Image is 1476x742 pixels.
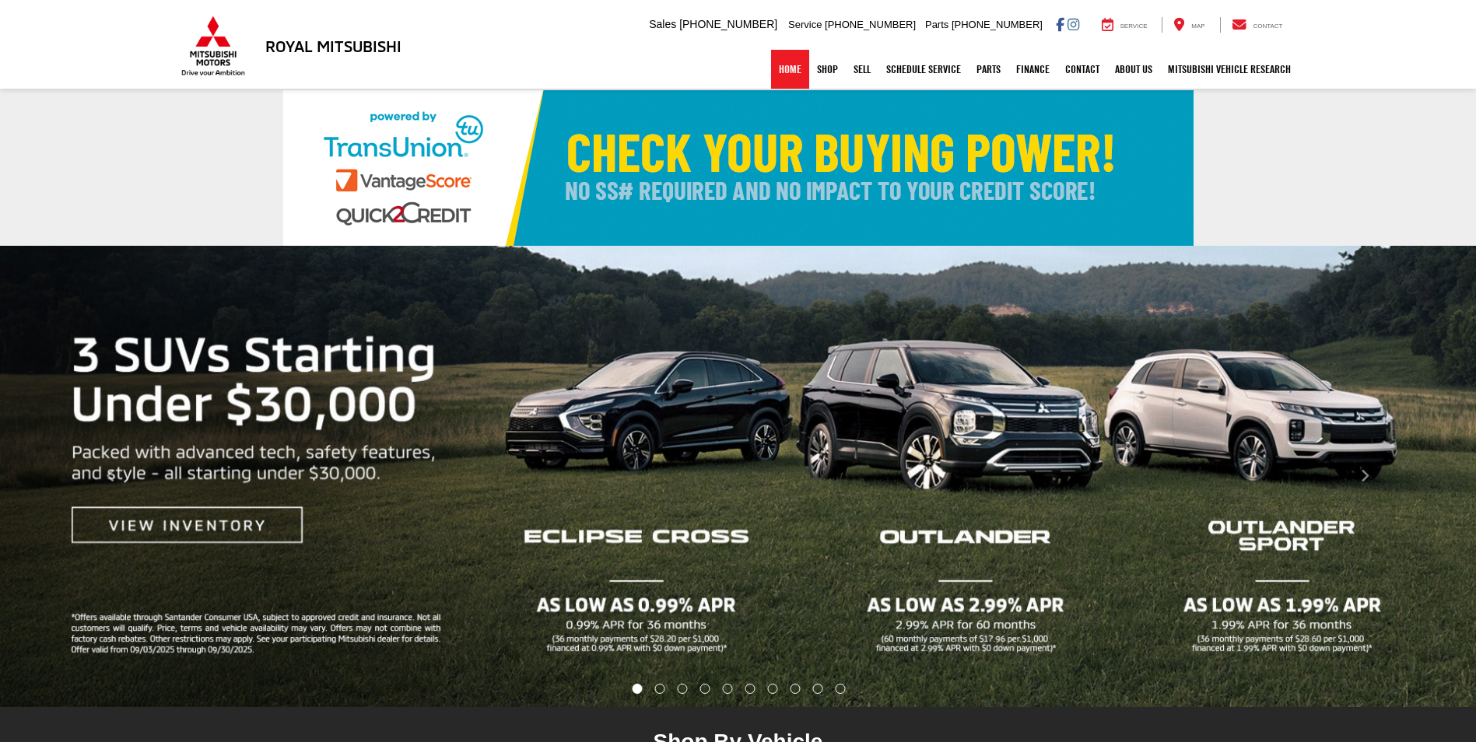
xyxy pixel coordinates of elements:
span: Service [788,19,822,30]
li: Go to slide number 10. [835,684,845,694]
a: Mitsubishi Vehicle Research [1160,50,1299,89]
img: Mitsubishi [178,16,248,76]
span: [PHONE_NUMBER] [679,18,777,30]
button: Click to view next picture. [1254,277,1476,676]
span: Sales [649,18,676,30]
img: Check Your Buying Power [283,90,1194,246]
li: Go to slide number 8. [790,684,800,694]
li: Go to slide number 4. [700,684,710,694]
a: Contact [1057,50,1107,89]
a: Sell [846,50,878,89]
a: Service [1090,17,1159,33]
li: Go to slide number 5. [723,684,733,694]
li: Go to slide number 6. [745,684,755,694]
a: Instagram: Click to visit our Instagram page [1068,18,1079,30]
li: Go to slide number 7. [767,684,777,694]
span: Contact [1253,23,1282,30]
a: Contact [1220,17,1295,33]
a: Shop [809,50,846,89]
li: Go to slide number 2. [655,684,665,694]
span: Parts [925,19,948,30]
a: Home [771,50,809,89]
a: Facebook: Click to visit our Facebook page [1056,18,1064,30]
a: Schedule Service: Opens in a new tab [878,50,969,89]
a: About Us [1107,50,1160,89]
h3: Royal Mitsubishi [265,37,401,54]
span: Service [1120,23,1148,30]
span: Map [1191,23,1204,30]
span: [PHONE_NUMBER] [825,19,916,30]
li: Go to slide number 3. [678,684,688,694]
a: Finance [1008,50,1057,89]
span: [PHONE_NUMBER] [952,19,1043,30]
li: Go to slide number 1. [632,684,642,694]
a: Map [1162,17,1216,33]
li: Go to slide number 9. [812,684,822,694]
a: Parts: Opens in a new tab [969,50,1008,89]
